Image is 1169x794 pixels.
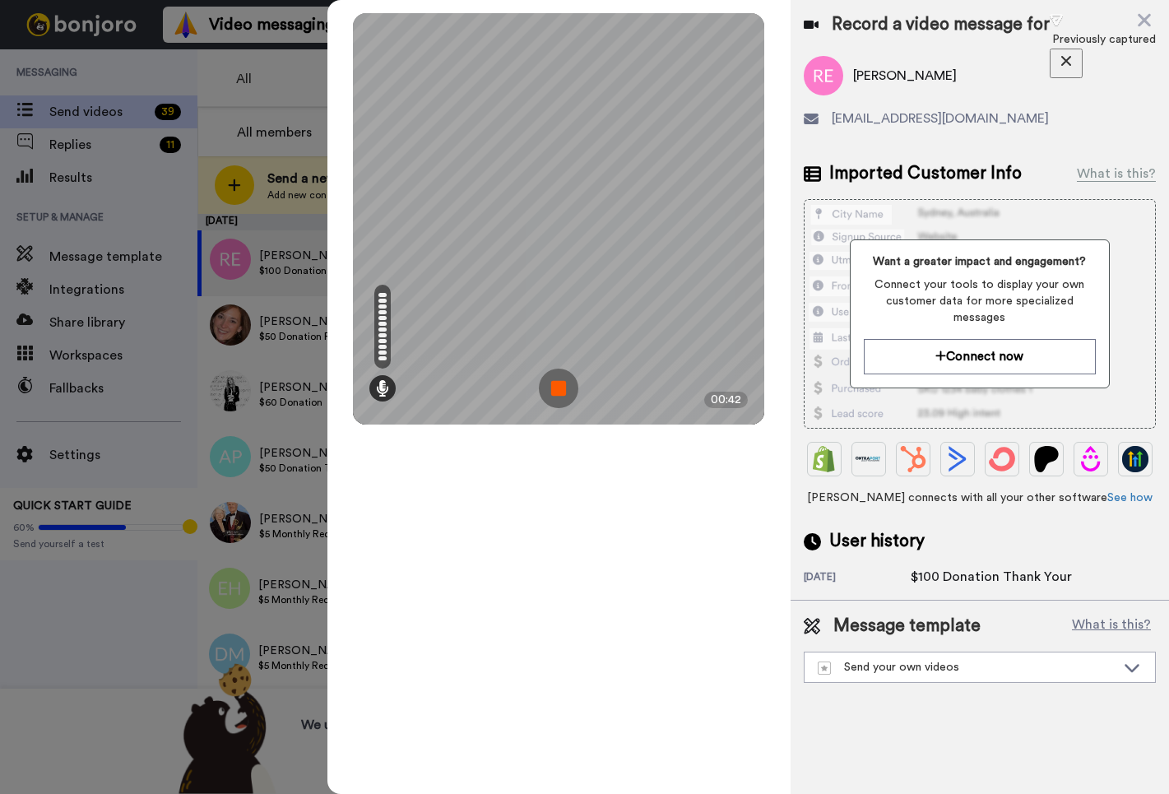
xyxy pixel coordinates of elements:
a: See how [1107,492,1153,504]
span: Hi [PERSON_NAME], I’d love to ask you a quick question: If [PERSON_NAME] could introduce a new fe... [72,48,282,142]
span: [PERSON_NAME] connects with all your other software [804,490,1156,506]
p: Message from Amy, sent 2m ago [72,63,284,78]
span: Message template [833,614,981,638]
img: ic_record_stop.svg [539,369,578,408]
img: Patreon [1033,446,1060,472]
button: What is this? [1067,614,1156,638]
img: GoHighLevel [1122,446,1148,472]
div: Send your own videos [818,659,1116,676]
img: Drip [1078,446,1104,472]
span: [EMAIL_ADDRESS][DOMAIN_NAME] [832,109,1049,128]
img: demo-template.svg [818,662,831,675]
div: 00:42 [704,392,748,408]
img: ActiveCampaign [944,446,971,472]
img: Shopify [811,446,837,472]
span: Want a greater impact and engagement? [864,253,1096,270]
div: What is this? [1077,164,1156,183]
img: Profile image for Amy [37,49,63,76]
div: message notification from Amy, 2m ago. Hi Liz, I’d love to ask you a quick question: If Bonjoro c... [25,35,304,89]
div: $100 Donation Thank Your [911,567,1072,587]
span: User history [829,529,925,554]
span: Connect your tools to display your own customer data for more specialized messages [864,276,1096,326]
img: Ontraport [856,446,882,472]
button: Connect now [864,339,1096,374]
span: Imported Customer Info [829,161,1022,186]
div: [DATE] [804,570,911,587]
img: ConvertKit [989,446,1015,472]
img: Hubspot [900,446,926,472]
